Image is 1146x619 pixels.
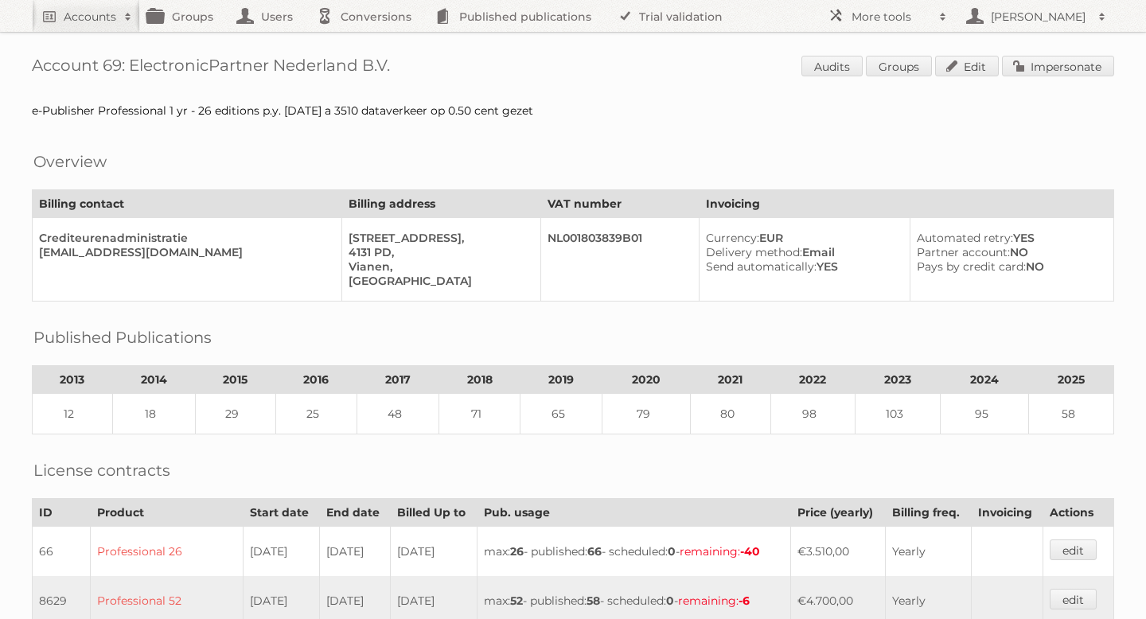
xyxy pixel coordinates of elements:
[885,527,971,577] td: Yearly
[439,366,520,394] th: 2018
[32,56,1114,80] h1: Account 69: ElectronicPartner Nederland B.V.
[243,499,319,527] th: Start date
[91,527,244,577] td: Professional 26
[706,259,817,274] span: Send automatically:
[856,394,941,434] td: 103
[349,231,527,245] div: [STREET_ADDRESS],
[391,527,477,577] td: [DATE]
[1050,539,1097,560] a: edit
[91,499,244,527] th: Product
[917,231,1013,245] span: Automated retry:
[33,325,212,349] h2: Published Publications
[1029,394,1114,434] td: 58
[739,594,750,608] strong: -6
[791,499,886,527] th: Price (yearly)
[852,9,931,25] h2: More tools
[602,366,691,394] th: 2020
[706,231,897,245] div: EUR
[885,499,971,527] th: Billing freq.
[275,394,357,434] td: 25
[357,394,439,434] td: 48
[112,366,196,394] th: 2014
[917,245,1010,259] span: Partner account:
[680,544,760,559] span: remaining:
[917,259,1026,274] span: Pays by credit card:
[917,231,1101,245] div: YES
[349,259,527,274] div: Vianen,
[917,259,1101,274] div: NO
[33,458,170,482] h2: License contracts
[112,394,196,434] td: 18
[941,394,1029,434] td: 95
[33,527,91,577] td: 66
[357,366,439,394] th: 2017
[540,218,699,302] td: NL001803839B01
[510,544,524,559] strong: 26
[439,394,520,434] td: 71
[33,499,91,527] th: ID
[64,9,116,25] h2: Accounts
[33,190,342,218] th: Billing contact
[520,394,602,434] td: 65
[700,190,1114,218] th: Invoicing
[510,594,523,608] strong: 52
[678,594,750,608] span: remaining:
[275,366,357,394] th: 2016
[770,366,856,394] th: 2022
[691,394,771,434] td: 80
[856,366,941,394] th: 2023
[39,231,329,245] div: Crediteurenadministratie
[706,259,897,274] div: YES
[917,245,1101,259] div: NO
[740,544,760,559] strong: -40
[39,245,329,259] div: [EMAIL_ADDRESS][DOMAIN_NAME]
[706,231,759,245] span: Currency:
[1002,56,1114,76] a: Impersonate
[602,394,691,434] td: 79
[1029,366,1114,394] th: 2025
[801,56,863,76] a: Audits
[971,499,1043,527] th: Invoicing
[32,103,1114,118] div: e-Publisher Professional 1 yr - 26 editions p.y. [DATE] a 3510 dataverkeer op 0.50 cent gezet
[196,394,276,434] td: 29
[391,499,477,527] th: Billed Up to
[587,594,600,608] strong: 58
[987,9,1090,25] h2: [PERSON_NAME]
[33,394,113,434] td: 12
[706,245,802,259] span: Delivery method:
[33,150,107,173] h2: Overview
[935,56,999,76] a: Edit
[770,394,856,434] td: 98
[320,527,391,577] td: [DATE]
[866,56,932,76] a: Groups
[320,499,391,527] th: End date
[342,190,540,218] th: Billing address
[691,366,771,394] th: 2021
[587,544,602,559] strong: 66
[666,594,674,608] strong: 0
[196,366,276,394] th: 2015
[477,527,791,577] td: max: - published: - scheduled: -
[540,190,699,218] th: VAT number
[791,527,886,577] td: €3.510,00
[243,527,319,577] td: [DATE]
[349,245,527,259] div: 4131 PD,
[941,366,1029,394] th: 2024
[1050,589,1097,609] a: edit
[349,274,527,288] div: [GEOGRAPHIC_DATA]
[1043,499,1113,527] th: Actions
[520,366,602,394] th: 2019
[668,544,676,559] strong: 0
[706,245,897,259] div: Email
[33,366,113,394] th: 2013
[477,499,791,527] th: Pub. usage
